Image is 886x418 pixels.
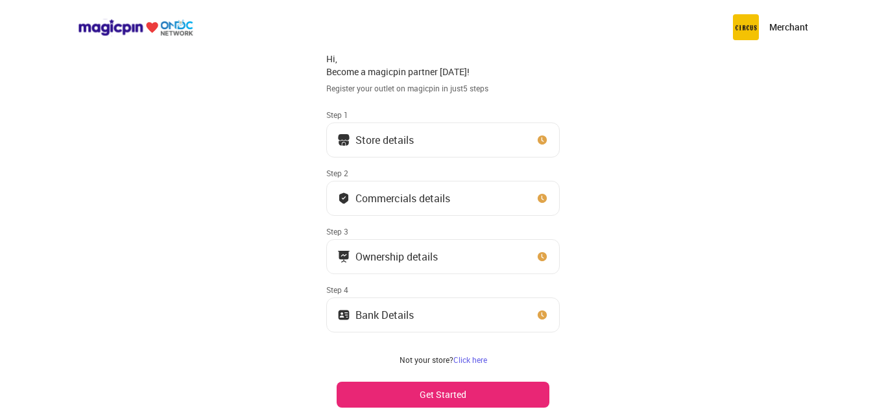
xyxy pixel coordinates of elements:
div: Step 4 [326,284,560,295]
div: Step 3 [326,226,560,237]
img: ownership_icon.37569ceb.svg [337,308,350,321]
div: Ownership details [355,253,438,260]
button: Store details [326,122,560,157]
img: clock_icon_new.67dbf243.svg [536,308,549,321]
div: Hi, Become a magicpin partner [DATE]! [326,52,560,78]
img: bank_details_tick.fdc3558c.svg [337,192,350,205]
img: clock_icon_new.67dbf243.svg [536,192,549,205]
img: clock_icon_new.67dbf243.svg [536,250,549,263]
div: Step 1 [326,110,560,120]
div: Store details [355,137,414,143]
img: storeIcon.9b1f7264.svg [337,134,350,146]
div: Commercials details [355,195,450,202]
div: Bank Details [355,312,414,318]
a: Click here [453,354,487,365]
button: Bank Details [326,297,560,332]
div: Step 2 [326,168,560,178]
div: Register your outlet on magicpin in just 5 steps [326,83,560,94]
button: Get Started [337,382,549,408]
img: clock_icon_new.67dbf243.svg [536,134,549,146]
p: Merchant [769,21,808,34]
img: circus.b677b59b.png [733,14,759,40]
button: Commercials details [326,181,560,216]
button: Ownership details [326,239,560,274]
img: commercials_icon.983f7837.svg [337,250,350,263]
img: ondc-logo-new-small.8a59708e.svg [78,19,193,36]
span: Not your store? [400,354,453,365]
